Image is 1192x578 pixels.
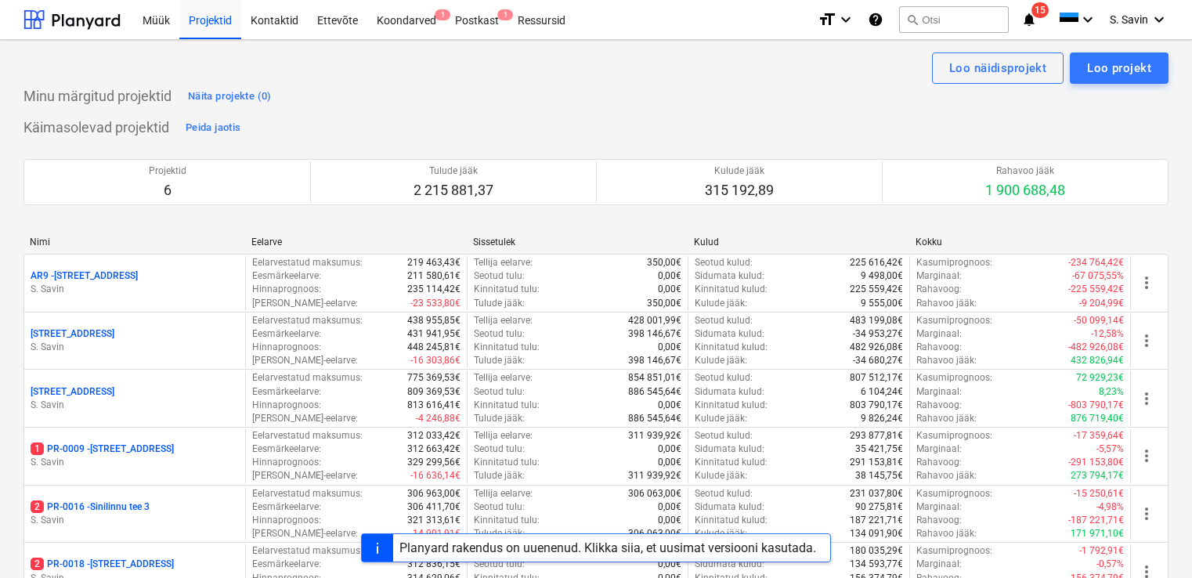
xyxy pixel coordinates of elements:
p: Eesmärkeelarve : [252,443,321,456]
p: 134 091,90€ [850,527,903,540]
p: Seotud kulud : [695,487,753,500]
span: more_vert [1137,331,1156,350]
p: 225 616,42€ [850,256,903,269]
p: Tulude jääk : [474,354,525,367]
p: Kulude jääk : [695,412,747,425]
p: 291 153,81€ [850,456,903,469]
div: 2PR-0016 -Sinilinnu tee 3S. Savin [31,500,239,527]
p: Rahavoo jääk : [916,469,977,482]
p: Seotud tulu : [474,500,525,514]
p: Rahavoo jääk : [916,354,977,367]
p: 9 498,00€ [861,269,903,283]
p: Eesmärkeelarve : [252,327,321,341]
p: Kulude jääk : [695,469,747,482]
p: Kinnitatud tulu : [474,283,540,296]
p: Seotud tulu : [474,327,525,341]
p: Tulude jääk : [474,412,525,425]
p: Kasumiprognoos : [916,256,992,269]
p: Rahavoog : [916,283,962,296]
p: Hinnaprognoos : [252,456,321,469]
p: Marginaal : [916,443,962,456]
p: 2 215 881,37 [414,181,493,200]
p: 886 545,64€ [628,385,681,399]
p: [PERSON_NAME]-eelarve : [252,412,358,425]
p: Käimasolevad projektid [23,118,169,137]
p: Minu märgitud projektid [23,87,172,106]
p: 306 063,00€ [628,487,681,500]
p: Kinnitatud kulud : [695,456,768,469]
p: Tellija eelarve : [474,487,533,500]
p: 0,00€ [658,399,681,412]
p: 306 063,00€ [628,527,681,540]
p: Rahavoo jääk : [916,527,977,540]
p: Marginaal : [916,558,962,571]
p: Eelarvestatud maksumus : [252,256,363,269]
button: Loo projekt [1070,52,1169,84]
p: -17 359,64€ [1074,429,1124,443]
p: 398 146,67€ [628,327,681,341]
p: AR9 - [STREET_ADDRESS] [31,269,138,283]
p: Sidumata kulud : [695,558,764,571]
p: S. Savin [31,341,239,354]
span: 15 [1031,2,1049,18]
p: Tulude jääk [414,164,493,178]
p: -12,58% [1091,327,1124,341]
p: Seotud tulu : [474,269,525,283]
p: Tulude jääk : [474,297,525,310]
p: Seotud tulu : [474,443,525,456]
p: 9 555,00€ [861,297,903,310]
p: 0,00€ [658,558,681,571]
p: 329 299,56€ [407,456,461,469]
p: Seotud kulud : [695,256,753,269]
p: -14 901,91€ [410,527,461,540]
p: 171 971,10€ [1071,527,1124,540]
p: Eelarvestatud maksumus : [252,487,363,500]
p: 483 199,08€ [850,314,903,327]
div: [STREET_ADDRESS]S. Savin [31,327,239,354]
p: Sidumata kulud : [695,269,764,283]
p: Kasumiprognoos : [916,487,992,500]
p: 90 275,81€ [855,500,903,514]
p: Kasumiprognoos : [916,314,992,327]
p: Kinnitatud kulud : [695,341,768,354]
p: -234 764,42€ [1068,256,1124,269]
div: Kulud [694,237,903,247]
p: Eesmärkeelarve : [252,558,321,571]
p: Kinnitatud kulud : [695,283,768,296]
p: Eelarvestatud maksumus : [252,429,363,443]
p: -0,57% [1096,558,1124,571]
p: Seotud kulud : [695,371,753,385]
i: Abikeskus [868,10,883,29]
p: Rahavoog : [916,514,962,527]
p: Eesmärkeelarve : [252,500,321,514]
p: 6 [149,181,186,200]
p: Kinnitatud kulud : [695,399,768,412]
p: Eesmärkeelarve : [252,269,321,283]
div: Eelarve [251,237,461,247]
div: Peida jaotis [186,119,240,137]
div: Nimi [30,237,239,247]
p: 312 033,42€ [407,429,461,443]
p: Seotud tulu : [474,385,525,399]
p: Kinnitatud tulu : [474,514,540,527]
p: Tulude jääk : [474,469,525,482]
p: Kasumiprognoos : [916,371,992,385]
div: AR9 -[STREET_ADDRESS]S. Savin [31,269,239,296]
p: Kinnitatud tulu : [474,456,540,469]
p: 0,00€ [658,269,681,283]
p: -34 953,27€ [853,327,903,341]
p: 6 104,24€ [861,385,903,399]
div: Planyard rakendus on uuenenud. Klikka siia, et uusimat versiooni kasutada. [399,540,816,555]
p: Rahavoo jääk [985,164,1065,178]
p: 0,00€ [658,283,681,296]
p: 876 719,40€ [1071,412,1124,425]
p: -482 926,08€ [1068,341,1124,354]
div: [STREET_ADDRESS]S. Savin [31,385,239,412]
p: 482 926,08€ [850,341,903,354]
p: Sidumata kulud : [695,500,764,514]
span: 2 [31,558,44,570]
p: 306 411,70€ [407,500,461,514]
p: 448 245,81€ [407,341,461,354]
p: Tellija eelarve : [474,371,533,385]
button: Peida jaotis [182,115,244,140]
